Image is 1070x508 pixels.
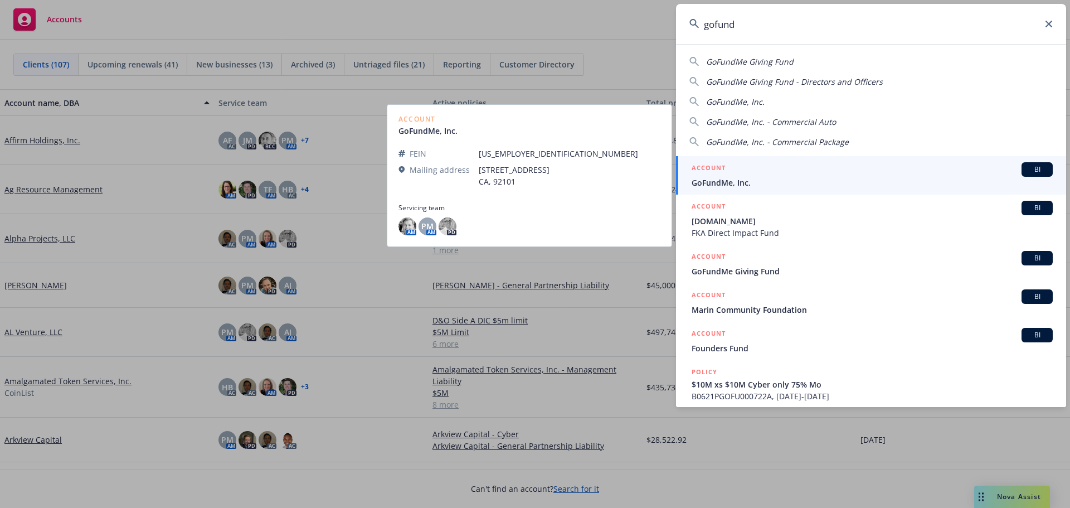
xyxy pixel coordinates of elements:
span: Marin Community Foundation [692,304,1053,316]
span: GoFundMe Giving Fund [692,265,1053,277]
span: B0621PGOFU000722A, [DATE]-[DATE] [692,390,1053,402]
h5: ACCOUNT [692,162,726,176]
a: POLICY$10M xs $10M Cyber only 75% MoB0621PGOFU000722A, [DATE]-[DATE] [676,360,1066,408]
span: BI [1026,203,1048,213]
span: $10M xs $10M Cyber only 75% Mo [692,379,1053,390]
input: Search... [676,4,1066,44]
h5: POLICY [692,366,717,378]
span: Founders Fund [692,342,1053,354]
span: FKA Direct Impact Fund [692,227,1053,239]
span: BI [1026,292,1048,302]
span: GoFundMe, Inc. [706,96,765,107]
span: BI [1026,165,1048,175]
h5: ACCOUNT [692,328,726,341]
h5: ACCOUNT [692,251,726,264]
a: ACCOUNTBIGoFundMe, Inc. [676,156,1066,195]
a: ACCOUNTBIFounders Fund [676,322,1066,360]
span: BI [1026,330,1048,340]
span: GoFundMe Giving Fund - Directors and Officers [706,76,883,87]
a: ACCOUNTBI[DOMAIN_NAME]FKA Direct Impact Fund [676,195,1066,245]
a: ACCOUNTBIMarin Community Foundation [676,283,1066,322]
h5: ACCOUNT [692,201,726,214]
span: GoFundMe Giving Fund [706,56,794,67]
span: GoFundMe, Inc. - Commercial Auto [706,117,836,127]
span: BI [1026,253,1048,263]
span: GoFundMe, Inc. [692,177,1053,188]
span: GoFundMe, Inc. - Commercial Package [706,137,849,147]
a: ACCOUNTBIGoFundMe Giving Fund [676,245,1066,283]
h5: ACCOUNT [692,289,726,303]
span: [DOMAIN_NAME] [692,215,1053,227]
